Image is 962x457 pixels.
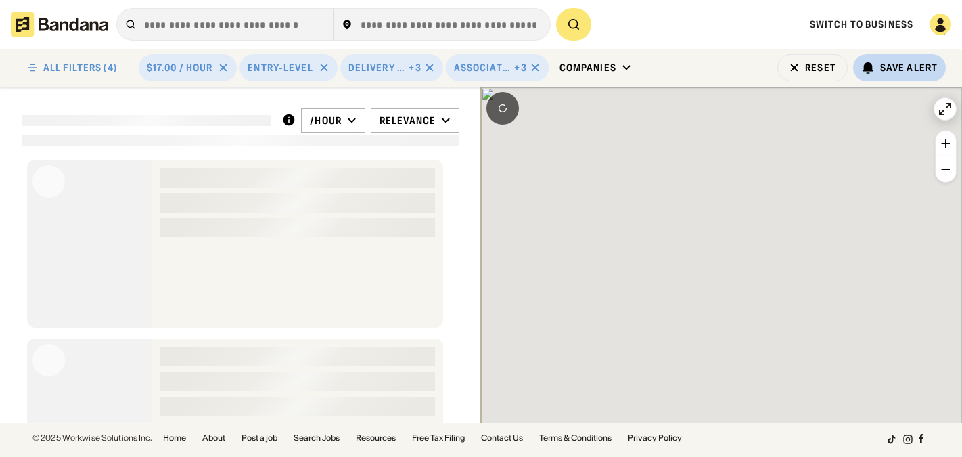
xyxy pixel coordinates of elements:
div: Reset [805,63,836,72]
img: Bandana logotype [11,12,108,37]
div: Companies [559,62,616,74]
div: +3 [514,62,526,74]
div: Entry-Level [248,62,313,74]
div: grid [22,154,459,423]
a: Switch to Business [810,18,913,30]
a: Contact Us [481,434,523,442]
div: Save Alert [880,62,938,74]
div: +3 [409,62,421,74]
a: Home [163,434,186,442]
a: Resources [356,434,396,442]
div: Delivery & Transportation [348,62,407,74]
a: Free Tax Filing [412,434,465,442]
a: Privacy Policy [628,434,682,442]
div: Associate's Degree [454,62,512,74]
div: Relevance [380,114,436,127]
div: © 2025 Workwise Solutions Inc. [32,434,152,442]
div: ALL FILTERS (4) [43,63,117,72]
div: $17.00 / hour [147,62,213,74]
a: Post a job [242,434,277,442]
a: About [202,434,225,442]
a: Terms & Conditions [539,434,612,442]
div: /hour [310,114,342,127]
a: Search Jobs [294,434,340,442]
